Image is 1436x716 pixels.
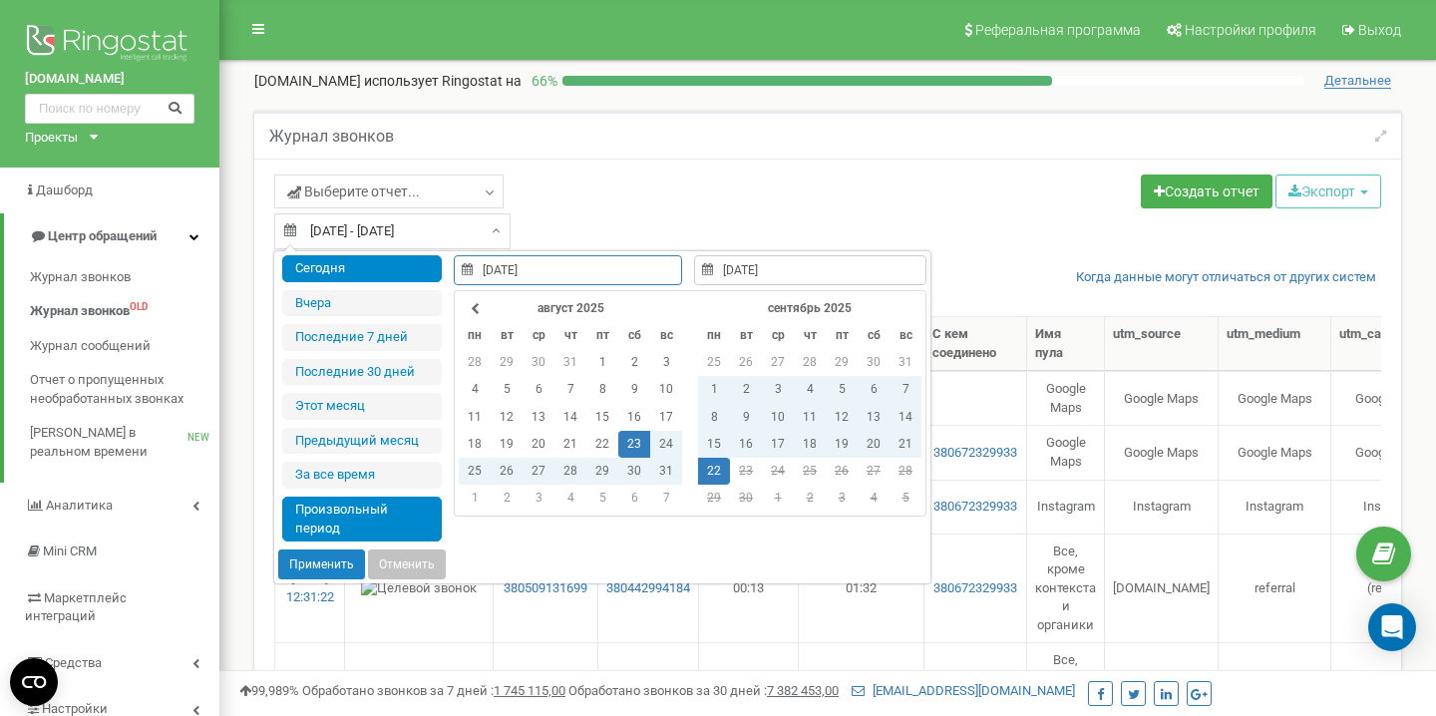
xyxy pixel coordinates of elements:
td: Google Maps [1027,371,1105,425]
th: utm_medium [1219,317,1331,371]
td: 27 [523,458,554,485]
td: 28 [554,458,586,485]
td: 1 [762,485,794,512]
td: 24 [650,431,682,458]
td: 17 [650,404,682,431]
a: 380672329933 [932,579,1018,598]
td: 8 [698,404,730,431]
th: пн [698,322,730,349]
td: 27 [858,458,890,485]
td: 6 [523,376,554,403]
a: [PERSON_NAME] в реальном времениNEW [30,416,219,469]
td: 28 [794,349,826,376]
td: Instagram [1027,480,1105,534]
td: 29 [491,349,523,376]
td: referral [1219,534,1331,643]
td: 28 [459,349,491,376]
td: 20 [858,431,890,458]
th: пт [586,322,618,349]
span: Журнал звонков [30,302,130,321]
th: вс [890,322,921,349]
a: 380672329933 [932,444,1018,463]
td: 28 [890,458,921,485]
td: 01:32 [799,534,924,643]
u: 1 745 115,00 [494,683,565,698]
td: 6 [858,376,890,403]
img: Целевой звонок [361,579,477,598]
p: [DOMAIN_NAME] [254,71,522,91]
td: 4 [794,376,826,403]
span: [PERSON_NAME] в реальном времени [30,424,187,461]
td: Instagram [1219,480,1331,534]
td: 3 [650,349,682,376]
td: 4 [459,376,491,403]
a: 380442994184 [606,579,690,598]
td: 14 [554,404,586,431]
td: 18 [794,431,826,458]
th: Имя пула [1027,317,1105,371]
td: 31 [554,349,586,376]
th: чт [554,322,586,349]
span: Обработано звонков за 7 дней : [302,683,565,698]
td: 25 [794,458,826,485]
td: 6 [618,485,650,512]
th: сентябрь 2025 [730,295,890,322]
td: 15 [586,404,618,431]
td: 2 [730,376,762,403]
td: 12 [491,404,523,431]
th: чт [794,322,826,349]
a: [EMAIL_ADDRESS][DOMAIN_NAME] [852,683,1075,698]
th: вт [730,322,762,349]
li: Сегодня [282,255,442,282]
span: Реферальная программа [975,22,1141,38]
span: Выход [1358,22,1401,38]
td: 9 [730,404,762,431]
th: ср [523,322,554,349]
a: Журнал звонков [30,260,219,295]
td: 30 [730,485,762,512]
td: Google Maps [1105,425,1219,479]
td: 29 [586,458,618,485]
td: 23 [618,431,650,458]
th: август 2025 [491,295,650,322]
td: 29 [826,349,858,376]
li: Произвольный период [282,497,442,541]
td: 2 [491,485,523,512]
a: Создать отчет [1141,175,1272,208]
td: 13 [523,404,554,431]
li: Предыдущий меcяц [282,428,442,455]
td: 24 [762,458,794,485]
td: 21 [554,431,586,458]
td: 7 [890,376,921,403]
span: Обработано звонков за 30 дней : [568,683,839,698]
td: 16 [618,404,650,431]
td: 8 [586,376,618,403]
td: 3 [826,485,858,512]
span: Дашборд [36,182,93,197]
td: 11 [459,404,491,431]
td: 31 [890,349,921,376]
td: 26 [491,458,523,485]
u: 7 382 453,00 [767,683,839,698]
td: 2 [794,485,826,512]
li: Последние 30 дней [282,359,442,386]
td: Все, кроме контекста и органики [1027,534,1105,643]
span: Средства [45,655,102,670]
td: [DOMAIN_NAME] [1105,534,1219,643]
span: Журнал звонков [30,268,131,287]
th: пт [826,322,858,349]
th: пн [459,322,491,349]
span: Mini CRM [43,543,97,558]
th: ср [762,322,794,349]
span: Настройки [42,701,108,716]
th: вт [491,322,523,349]
td: 17 [762,431,794,458]
td: 3 [762,376,794,403]
td: 14 [890,404,921,431]
button: Экспорт [1275,175,1381,208]
a: Отчет о пропущенных необработанных звонках [30,363,219,416]
span: Журнал сообщений [30,337,151,356]
h5: Журнал звонков [269,128,394,146]
a: Журнал звонковOLD [30,294,219,329]
a: Центр обращений [4,213,219,260]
